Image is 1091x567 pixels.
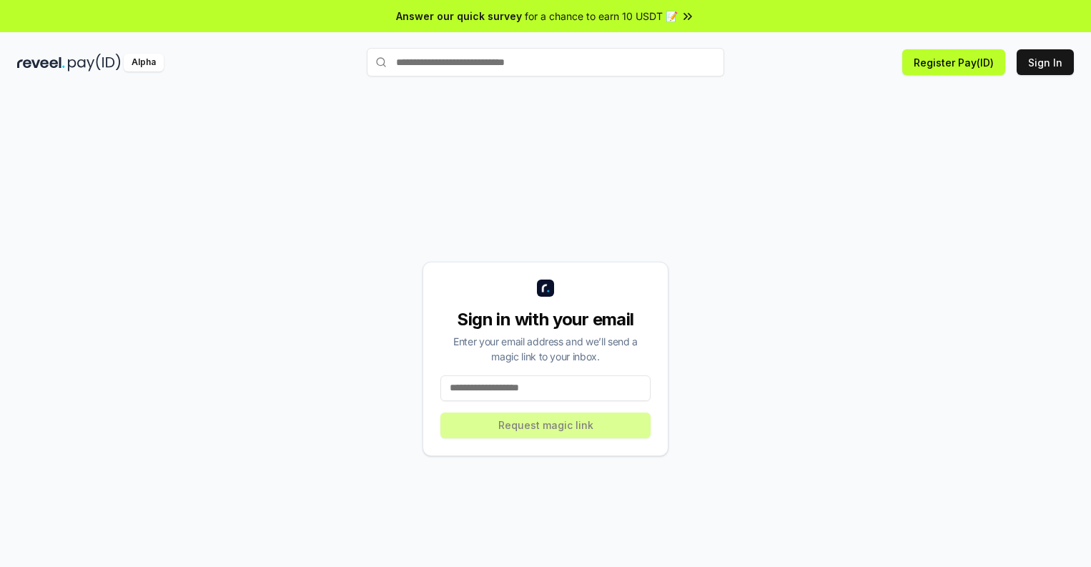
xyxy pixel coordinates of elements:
img: reveel_dark [17,54,65,72]
span: for a chance to earn 10 USDT 📝 [525,9,678,24]
button: Sign In [1017,49,1074,75]
div: Enter your email address and we’ll send a magic link to your inbox. [440,334,651,364]
img: logo_small [537,280,554,297]
span: Answer our quick survey [396,9,522,24]
img: pay_id [68,54,121,72]
button: Register Pay(ID) [902,49,1005,75]
div: Alpha [124,54,164,72]
div: Sign in with your email [440,308,651,331]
